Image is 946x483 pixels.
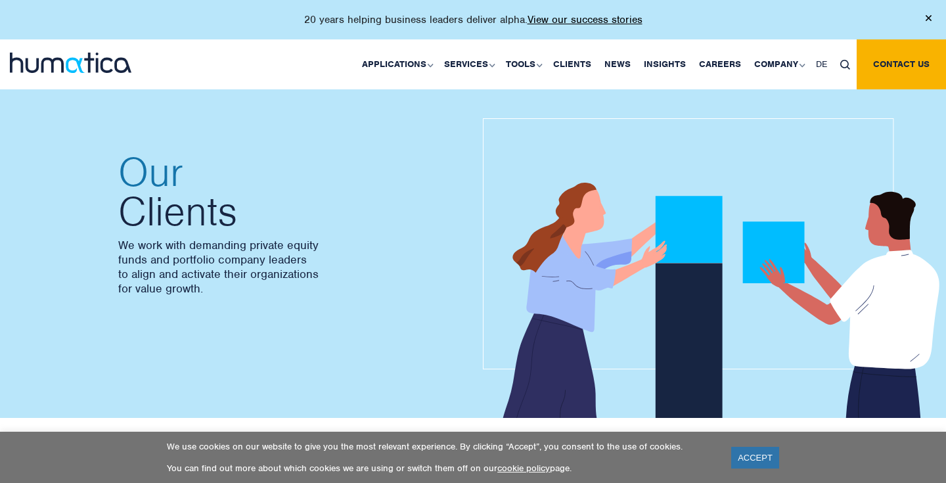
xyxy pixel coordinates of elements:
[692,39,748,89] a: Careers
[355,39,438,89] a: Applications
[438,39,499,89] a: Services
[167,441,715,452] p: We use cookies on our website to give you the most relevant experience. By clicking “Accept”, you...
[809,39,834,89] a: DE
[304,13,642,26] p: 20 years helping business leaders deliver alpha.
[528,13,642,26] a: View our success stories
[840,60,850,70] img: search_icon
[857,39,946,89] a: Contact us
[118,152,460,231] h2: Clients
[499,39,547,89] a: Tools
[547,39,598,89] a: Clients
[497,463,550,474] a: cookie policy
[118,238,460,296] p: We work with demanding private equity funds and portfolio company leaders to align and activate t...
[598,39,637,89] a: News
[167,463,715,474] p: You can find out more about which cookies we are using or switch them off on our page.
[118,152,460,192] span: Our
[10,53,131,73] img: logo
[748,39,809,89] a: Company
[816,58,827,70] span: DE
[637,39,692,89] a: Insights
[731,447,779,469] a: ACCEPT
